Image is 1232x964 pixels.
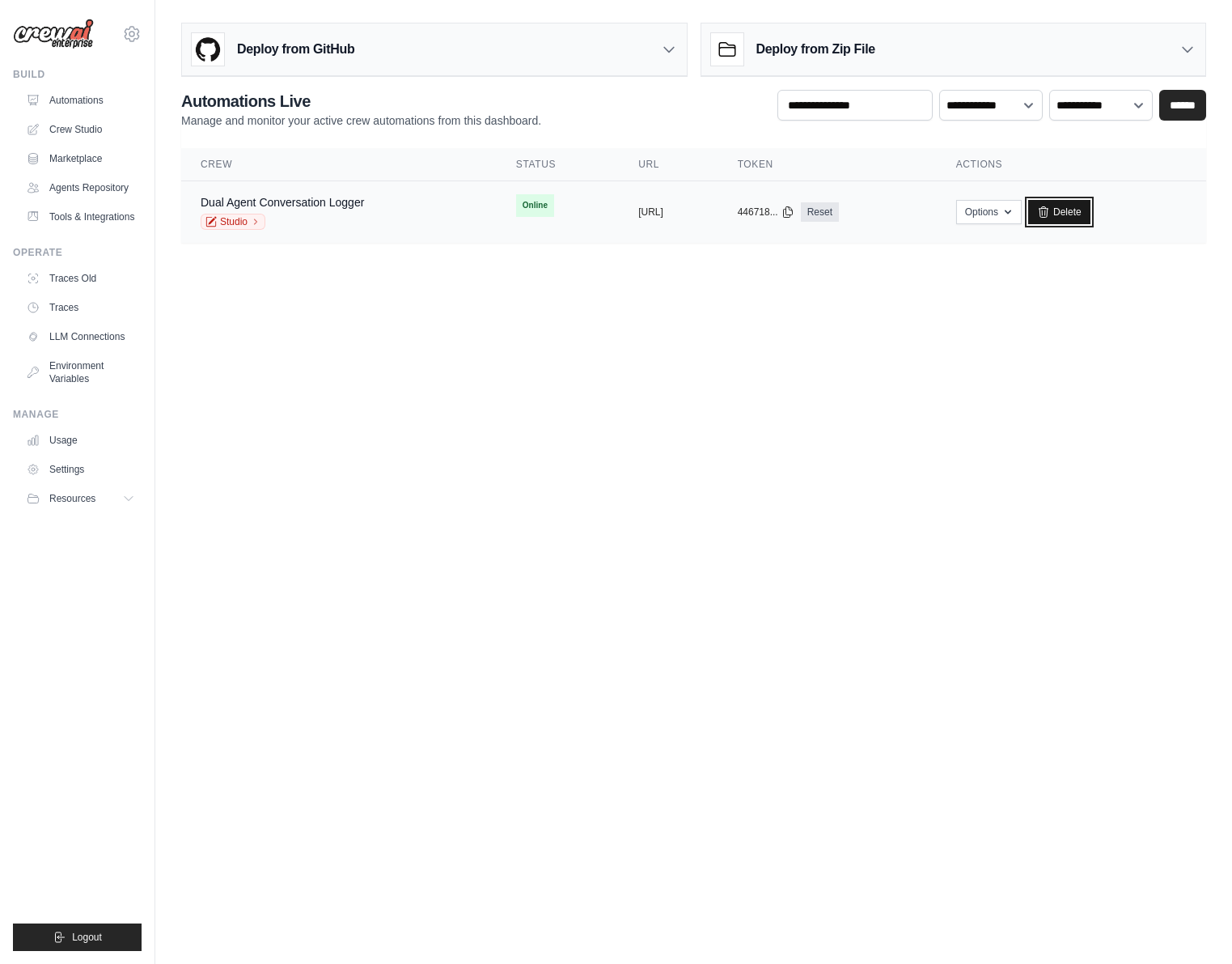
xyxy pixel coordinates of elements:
[181,90,541,113] h2: Automations Live
[619,148,718,181] th: URL
[1151,886,1232,964] iframe: Chat Widget
[13,19,94,49] img: Logo
[718,148,937,181] th: Token
[201,214,265,230] a: Studio
[181,148,497,181] th: Crew
[19,87,142,113] a: Automations
[497,148,619,181] th: Status
[1028,200,1090,224] a: Delete
[19,353,142,392] a: Environment Variables
[192,33,224,66] img: GitHub Logo
[738,206,794,219] button: 446718...
[19,427,142,453] a: Usage
[516,194,554,217] span: Online
[13,246,142,259] div: Operate
[237,40,354,59] h3: Deploy from GitHub
[19,117,142,142] a: Crew Studio
[13,924,142,951] button: Logout
[201,196,364,209] a: Dual Agent Conversation Logger
[19,146,142,172] a: Marketplace
[13,68,142,81] div: Build
[19,204,142,230] a: Tools & Integrations
[19,486,142,512] button: Resources
[937,148,1206,181] th: Actions
[19,265,142,291] a: Traces Old
[19,295,142,321] a: Traces
[801,202,839,222] a: Reset
[181,113,541,129] p: Manage and monitor your active crew automations from this dashboard.
[1151,886,1232,964] div: 채팅 위젯
[956,200,1022,224] button: Options
[19,324,142,350] a: LLM Connections
[13,408,142,421] div: Manage
[19,457,142,482] a: Settings
[49,492,95,505] span: Resources
[19,175,142,201] a: Agents Repository
[756,40,875,59] h3: Deploy from Zip File
[72,931,102,944] span: Logout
